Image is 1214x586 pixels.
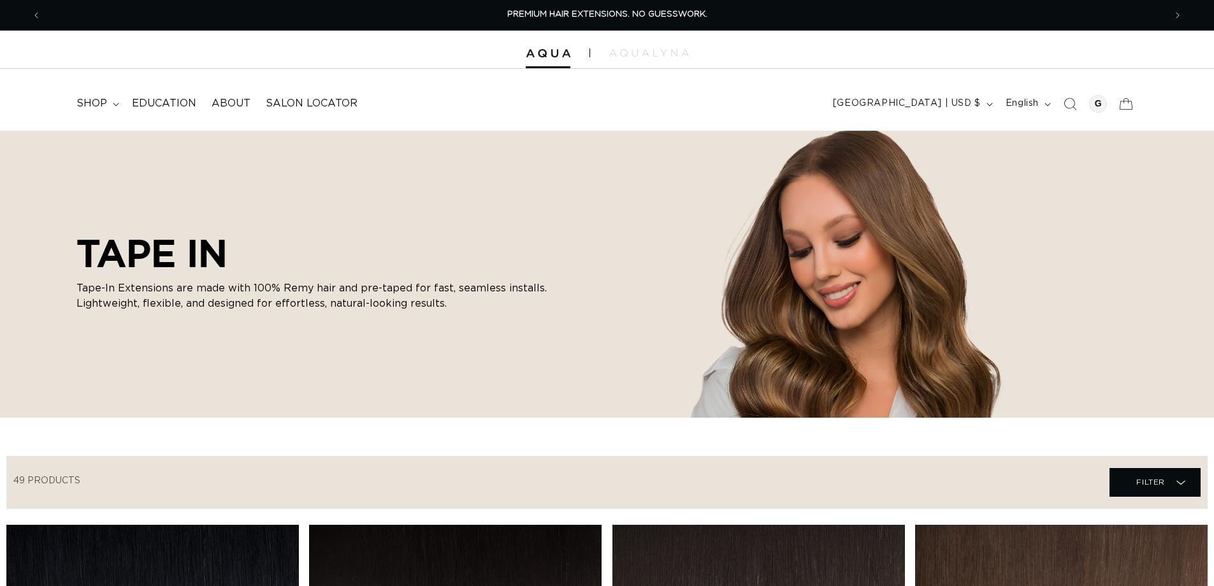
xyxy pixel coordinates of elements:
[526,49,570,58] img: Aqua Hair Extensions
[507,10,707,18] span: PREMIUM HAIR EXTENSIONS. NO GUESSWORK.
[258,89,365,118] a: Salon Locator
[833,97,981,110] span: [GEOGRAPHIC_DATA] | USD $
[76,281,561,311] p: Tape-In Extensions are made with 100% Remy hair and pre-taped for fast, seamless installs. Lightw...
[13,476,80,485] span: 49 products
[1164,3,1192,27] button: Next announcement
[76,231,561,275] h2: TAPE IN
[609,49,689,57] img: aqualyna.com
[266,97,358,110] span: Salon Locator
[1006,97,1039,110] span: English
[212,97,250,110] span: About
[76,97,107,110] span: shop
[132,97,196,110] span: Education
[1136,470,1165,494] span: Filter
[825,92,998,116] button: [GEOGRAPHIC_DATA] | USD $
[69,89,124,118] summary: shop
[998,92,1056,116] button: English
[1109,468,1201,497] summary: Filter
[22,3,50,27] button: Previous announcement
[124,89,204,118] a: Education
[204,89,258,118] a: About
[1056,90,1084,118] summary: Search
